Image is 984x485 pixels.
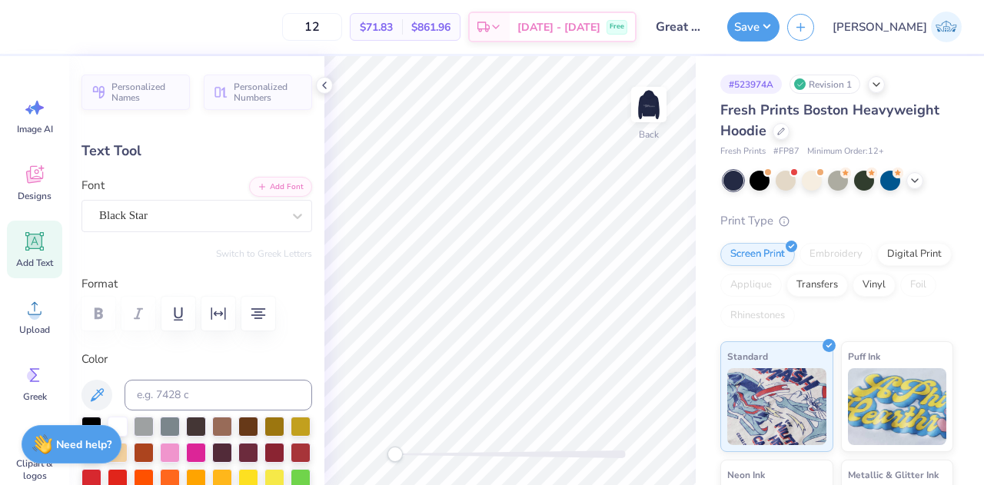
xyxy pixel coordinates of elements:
button: Personalized Numbers [204,75,312,110]
img: Puff Ink [848,368,947,445]
span: Greek [23,390,47,403]
span: Minimum Order: 12 + [807,145,884,158]
span: Designs [18,190,52,202]
div: Transfers [786,274,848,297]
span: # FP87 [773,145,799,158]
div: Applique [720,274,782,297]
button: Save [727,12,780,42]
input: Untitled Design [644,12,720,42]
div: Foil [900,274,936,297]
div: Text Tool [81,141,312,161]
span: Metallic & Glitter Ink [848,467,939,483]
span: Image AI [17,123,53,135]
button: Switch to Greek Letters [216,247,312,260]
div: Revision 1 [790,75,860,94]
div: Vinyl [853,274,896,297]
input: – – [282,13,342,41]
span: Personalized Names [111,81,181,103]
span: Standard [727,348,768,364]
div: Back [639,128,659,141]
img: Back [633,89,664,120]
span: $71.83 [360,19,393,35]
span: Free [610,22,624,32]
div: Embroidery [799,243,873,266]
span: Add Text [16,257,53,269]
a: [PERSON_NAME] [826,12,969,42]
div: Digital Print [877,243,952,266]
span: Neon Ink [727,467,765,483]
div: Accessibility label [387,447,403,462]
span: Personalized Numbers [234,81,303,103]
span: Fresh Prints Boston Heavyweight Hoodie [720,101,939,140]
label: Font [81,177,105,194]
div: Rhinestones [720,304,795,327]
span: Clipart & logos [9,457,60,482]
label: Color [81,350,312,368]
img: Standard [727,368,826,445]
div: # 523974A [720,75,782,94]
div: Print Type [720,212,953,230]
span: Fresh Prints [720,145,766,158]
span: Upload [19,324,50,336]
strong: Need help? [56,437,111,452]
img: Janilyn Atanacio [931,12,962,42]
button: Add Font [249,177,312,197]
span: $861.96 [411,19,450,35]
span: Puff Ink [848,348,880,364]
input: e.g. 7428 c [125,380,312,410]
span: [DATE] - [DATE] [517,19,600,35]
div: Screen Print [720,243,795,266]
label: Format [81,275,312,293]
span: [PERSON_NAME] [833,18,927,36]
button: Personalized Names [81,75,190,110]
